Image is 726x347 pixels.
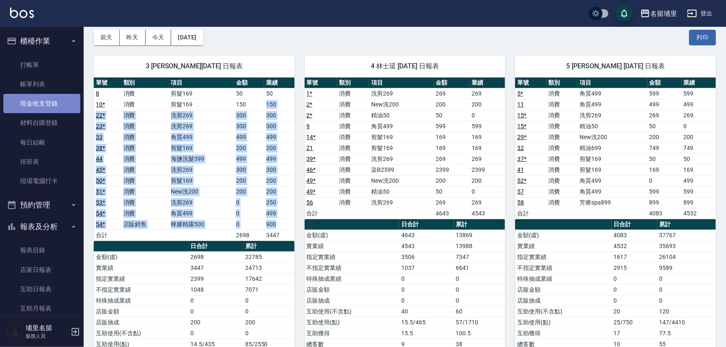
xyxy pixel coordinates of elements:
[305,78,337,88] th: 單號
[305,273,400,284] td: 特殊抽成業績
[96,90,99,97] a: 8
[369,186,434,197] td: 精油50
[234,78,264,88] th: 金額
[546,153,578,164] td: 消費
[305,317,400,328] td: 互助使用(點)
[399,230,454,241] td: 4643
[454,295,505,306] td: 0
[94,251,189,262] td: 金額(虛)
[682,208,716,219] td: 4532
[96,134,103,140] a: 33
[3,260,80,280] a: 店家日報表
[657,241,716,251] td: 35693
[577,121,647,132] td: 精油50
[515,230,611,241] td: 金額(虛)
[515,208,546,219] td: 合計
[682,186,716,197] td: 599
[189,284,243,295] td: 1048
[337,175,369,186] td: 消費
[369,197,434,208] td: 洗剪269
[657,273,716,284] td: 0
[647,110,682,121] td: 269
[264,208,294,219] td: 499
[612,317,657,328] td: 25/750
[120,30,146,45] button: 昨天
[169,121,234,132] td: 洗剪269
[305,251,400,262] td: 指定實業績
[243,328,295,339] td: 0
[305,78,505,219] table: a dense table
[169,99,234,110] td: 剪髮169
[121,142,169,153] td: 消費
[369,110,434,121] td: 精油50
[612,295,657,306] td: 0
[243,306,295,317] td: 0
[305,230,400,241] td: 金額(虛)
[650,8,677,19] div: 名留埔里
[434,88,469,99] td: 269
[3,55,80,75] a: 打帳單
[169,78,234,88] th: 項目
[243,241,295,252] th: 累計
[96,155,103,162] a: 44
[682,153,716,164] td: 50
[434,110,469,121] td: 50
[234,121,264,132] td: 300
[337,132,369,142] td: 消費
[7,324,23,340] img: Person
[577,197,647,208] td: 芳療spa899
[399,306,454,317] td: 40
[3,280,80,299] a: 互助日報表
[3,241,80,260] a: 報表目錄
[169,219,234,230] td: 蜂膠精露500
[546,78,578,88] th: 類別
[515,284,611,295] td: 店販金額
[369,121,434,132] td: 角質499
[469,197,505,208] td: 269
[612,251,657,262] td: 1617
[305,284,400,295] td: 店販金額
[121,78,169,88] th: 類別
[264,78,294,88] th: 業績
[189,295,243,306] td: 0
[337,99,369,110] td: 消費
[657,295,716,306] td: 0
[3,152,80,171] a: 排班表
[264,99,294,110] td: 150
[94,30,120,45] button: 前天
[307,199,313,206] a: 56
[546,110,578,121] td: 消費
[647,142,682,153] td: 749
[612,241,657,251] td: 4532
[264,164,294,175] td: 300
[121,164,169,175] td: 消費
[121,186,169,197] td: 消費
[243,262,295,273] td: 24713
[546,142,578,153] td: 消費
[264,175,294,186] td: 200
[369,99,434,110] td: New洗200
[121,175,169,186] td: 消費
[169,88,234,99] td: 剪髮169
[264,110,294,121] td: 300
[454,262,505,273] td: 6641
[3,133,80,152] a: 每日結帳
[454,328,505,339] td: 100.5
[647,121,682,132] td: 50
[647,99,682,110] td: 499
[234,164,264,175] td: 300
[612,262,657,273] td: 2915
[657,284,716,295] td: 0
[10,8,34,18] img: Logo
[305,208,337,219] td: 合計
[577,88,647,99] td: 角質499
[3,30,80,52] button: 櫃檯作業
[434,99,469,110] td: 200
[434,142,469,153] td: 169
[577,132,647,142] td: New洗200
[264,230,294,241] td: 3447
[454,230,505,241] td: 13869
[94,273,189,284] td: 指定實業績
[647,175,682,186] td: 0
[434,197,469,208] td: 269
